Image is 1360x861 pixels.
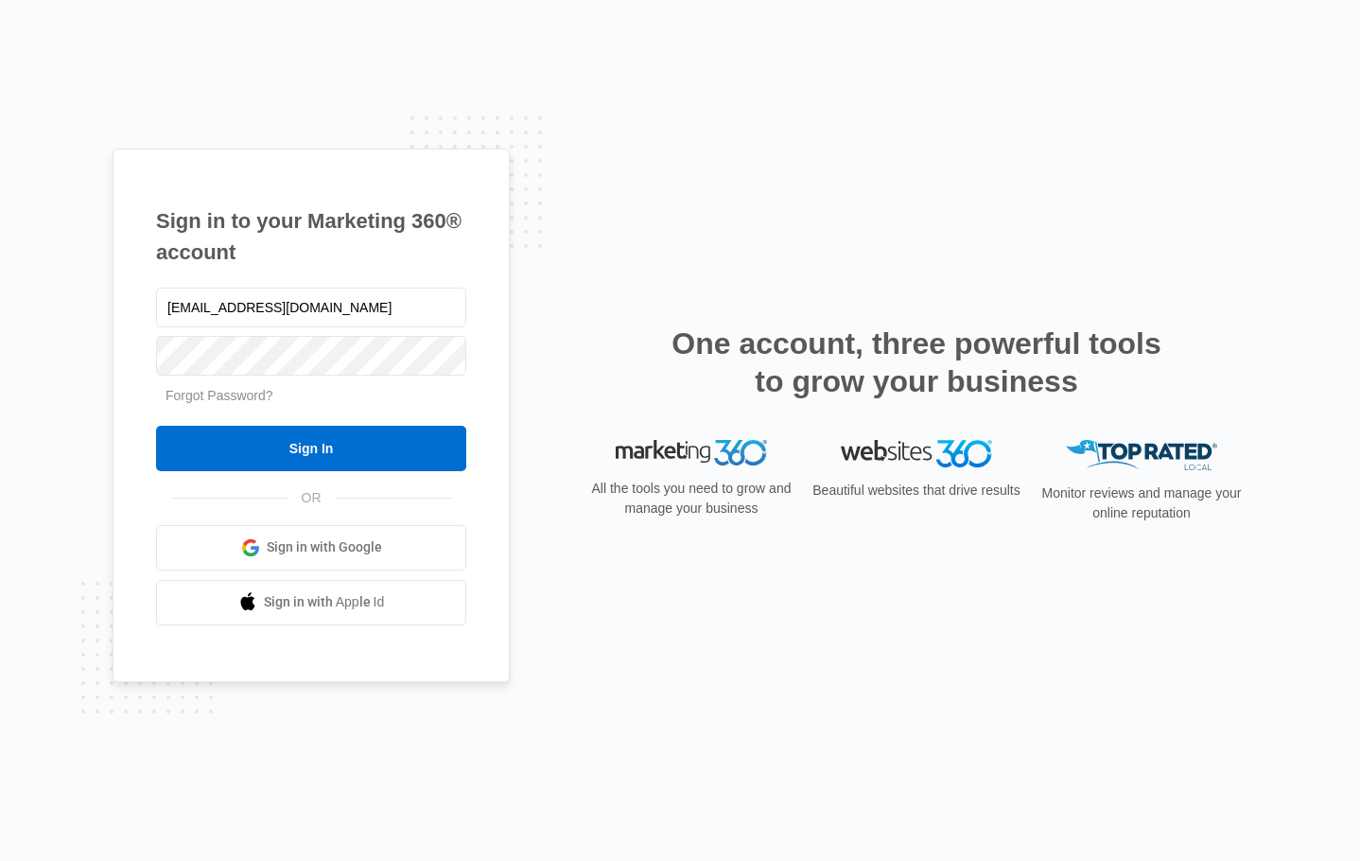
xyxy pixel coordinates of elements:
[156,580,466,625] a: Sign in with Apple Id
[156,205,466,268] h1: Sign in to your Marketing 360® account
[267,537,382,557] span: Sign in with Google
[288,488,335,508] span: OR
[156,426,466,471] input: Sign In
[585,479,797,518] p: All the tools you need to grow and manage your business
[841,440,992,467] img: Websites 360
[1066,440,1217,471] img: Top Rated Local
[666,325,1167,400] h2: One account, three powerful tools to grow your business
[811,481,1022,501] p: Beautiful websites that drive results
[1036,483,1247,523] p: Monitor reviews and manage your online reputation
[264,592,385,612] span: Sign in with Apple Id
[156,525,466,571] a: Sign in with Google
[156,288,466,327] input: Email
[616,440,767,466] img: Marketing 360
[166,388,273,403] a: Forgot Password?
